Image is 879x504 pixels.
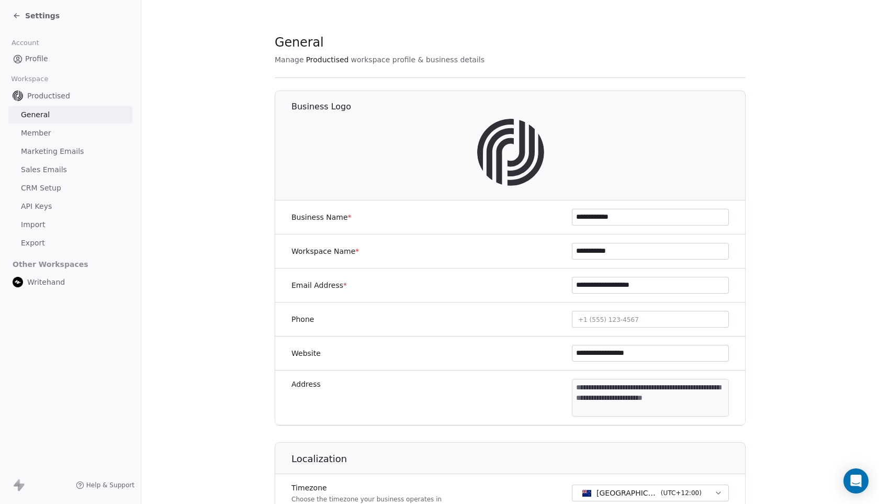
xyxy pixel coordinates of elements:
[8,216,132,233] a: Import
[291,348,321,359] label: Website
[21,128,51,139] span: Member
[8,50,132,68] a: Profile
[572,485,729,501] button: [GEOGRAPHIC_DATA] - NZST(UTC+12:00)
[8,180,132,197] a: CRM Setup
[291,453,746,465] h1: Localization
[7,35,43,51] span: Account
[306,54,349,65] span: Productised
[8,143,132,160] a: Marketing Emails
[13,10,60,21] a: Settings
[291,495,442,503] p: Choose the timezone your business operates in
[291,101,746,113] h1: Business Logo
[275,54,304,65] span: Manage
[76,481,134,489] a: Help & Support
[291,246,359,256] label: Workspace Name
[21,219,45,230] span: Import
[8,125,132,142] a: Member
[291,212,352,222] label: Business Name
[27,91,70,101] span: Productised
[578,316,639,323] span: +1 (555) 123-4567
[21,146,84,157] span: Marketing Emails
[291,280,347,290] label: Email Address
[21,201,52,212] span: API Keys
[8,161,132,178] a: Sales Emails
[291,483,442,493] label: Timezone
[275,35,324,50] span: General
[21,109,50,120] span: General
[21,183,61,194] span: CRM Setup
[8,234,132,252] a: Export
[8,106,132,124] a: General
[27,277,65,287] span: Writehand
[291,379,321,389] label: Address
[25,10,60,21] span: Settings
[13,277,23,287] img: logo%20only%20-%20400%20x%20400.jpg
[477,119,544,186] img: Logo%20(1).svg
[661,488,702,498] span: ( UTC+12:00 )
[8,198,132,215] a: API Keys
[7,71,53,87] span: Workspace
[291,314,314,324] label: Phone
[21,238,45,249] span: Export
[843,468,869,494] div: Open Intercom Messenger
[596,488,657,498] span: [GEOGRAPHIC_DATA] - NZST
[21,164,67,175] span: Sales Emails
[351,54,484,65] span: workspace profile & business details
[86,481,134,489] span: Help & Support
[8,256,93,273] span: Other Workspaces
[13,91,23,101] img: Logo%20(1).svg
[572,311,729,328] button: +1 (555) 123-4567
[25,53,48,64] span: Profile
